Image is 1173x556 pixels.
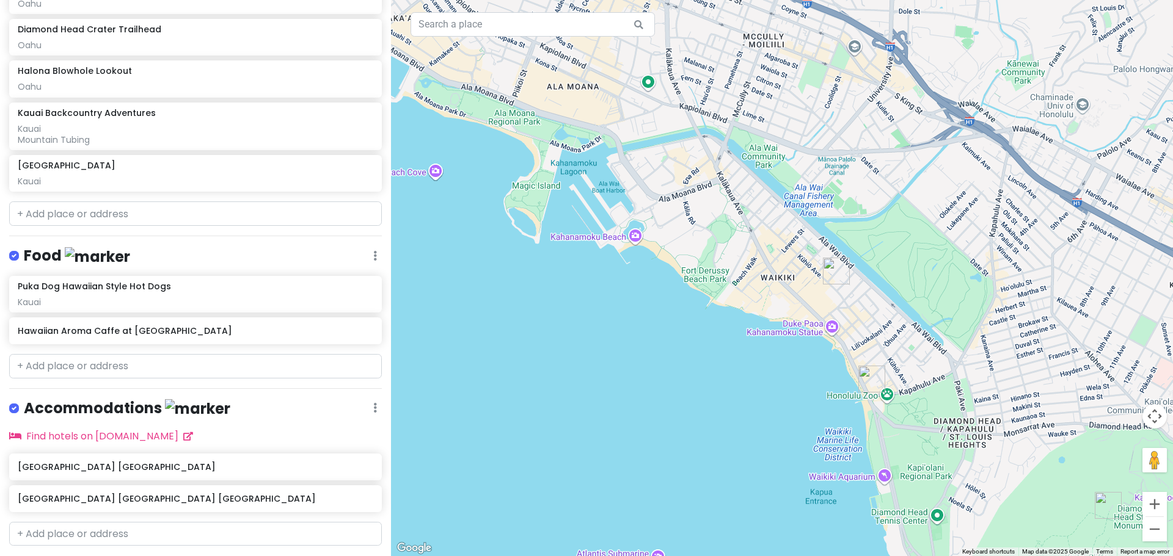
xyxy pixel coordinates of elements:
h6: Kauai Backcountry Adventures [18,107,156,118]
button: Zoom out [1142,517,1167,541]
input: + Add place or address [9,354,382,378]
h6: Diamond Head Crater Trailhead [18,24,161,35]
h6: Halona Blowhole Lookout [18,65,132,76]
h6: Hawaiian Aroma Caffe at [GEOGRAPHIC_DATA] [18,325,373,336]
h4: Accommodations [24,399,230,419]
input: + Add place or address [9,522,382,546]
h6: [GEOGRAPHIC_DATA] [GEOGRAPHIC_DATA] [18,461,373,472]
img: marker [65,247,130,266]
div: Diamond Head Crater Trailhead [1095,492,1122,519]
div: Kauai Mountain Tubing [18,123,373,145]
a: Report a map error [1120,548,1169,555]
div: Kauai [18,297,373,308]
h6: [GEOGRAPHIC_DATA] [18,160,115,171]
a: Open this area in Google Maps (opens a new window) [394,540,434,556]
a: Find hotels on [DOMAIN_NAME] [9,429,193,443]
input: Search a place [411,12,655,37]
h6: Puka Dog Hawaiian Style Hot Dogs [18,281,171,292]
div: Hilton Garden Inn Waikiki Beach [823,258,850,284]
div: Kauai [18,176,373,187]
h6: [GEOGRAPHIC_DATA] [GEOGRAPHIC_DATA] [GEOGRAPHIC_DATA] [18,493,373,504]
button: Map camera controls [1142,404,1167,428]
img: Google [394,540,434,556]
div: Hawaiian Aroma Caffe at Waikiki Walls [858,366,885,392]
button: Drag Pegman onto the map to open Street View [1142,448,1167,472]
span: Map data ©2025 Google [1022,548,1089,555]
div: Oahu [18,81,373,92]
img: marker [165,399,230,418]
input: + Add place or address [9,201,382,226]
a: Terms (opens in new tab) [1096,548,1113,555]
div: Oahu [18,40,373,51]
button: Zoom in [1142,492,1167,516]
button: Keyboard shortcuts [962,547,1015,556]
h4: Food [24,246,130,266]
